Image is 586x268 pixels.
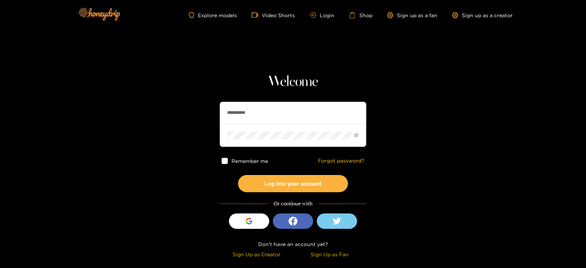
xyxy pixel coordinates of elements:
[318,158,364,164] a: Forgot password?
[349,12,372,18] a: Shop
[354,133,359,138] span: eye-invisible
[238,175,348,192] button: Log into your account
[189,12,237,18] a: Explore models
[252,12,262,18] span: video-camera
[220,240,366,248] div: Don't have an account yet?
[309,12,334,18] a: Login
[252,12,295,18] a: Video Shorts
[452,12,513,18] a: Sign up as a creator
[295,250,364,258] div: Sign Up as Fan
[231,158,268,164] span: Remember me
[220,200,366,208] div: Or continue with
[222,250,291,258] div: Sign Up as Creator
[220,73,366,91] h1: Welcome
[387,12,437,18] a: Sign up as a fan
